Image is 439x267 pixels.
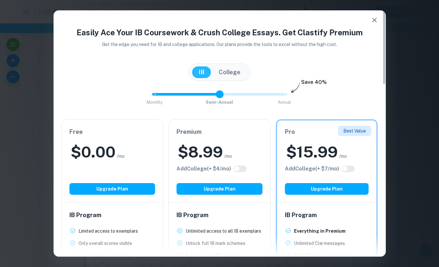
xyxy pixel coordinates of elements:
[79,227,138,235] p: Limited access to exemplars
[343,127,366,134] p: Best Value
[206,100,233,105] span: Semi-Annual
[285,127,369,136] h6: Pro
[285,165,339,173] h6: Click to see all the additional College features.
[69,127,155,136] h6: Free
[224,153,232,160] span: /mo
[177,127,262,136] h6: Premium
[177,183,262,195] button: Upgrade Plan
[212,66,247,78] button: College
[186,227,261,235] p: Unlimited access to all IB exemplars
[278,100,291,105] span: Annual
[285,211,369,220] h6: IB Program
[294,227,346,235] p: Everything in Premium
[69,183,155,195] button: Upgrade Plan
[339,153,347,160] span: /mo
[291,82,300,93] img: subscription-arrow.svg
[93,41,346,48] p: Get the edge you need for IB and college applications. Our plans provide the tools to excel witho...
[117,153,125,160] span: /mo
[71,142,116,162] h2: $ 0.00
[177,165,231,173] h6: Click to see all the additional College features.
[61,27,378,38] h4: Easily Ace Your IB Coursework & Crush College Essays. Get Clastify Premium
[147,100,163,105] span: Monthly
[177,211,262,220] h6: IB Program
[178,142,223,162] h2: $ 8.99
[192,66,211,78] button: IB
[286,142,338,162] h2: $ 15.99
[285,183,369,195] button: Upgrade Plan
[69,211,155,220] h6: IB Program
[301,78,327,89] h6: Save 40%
